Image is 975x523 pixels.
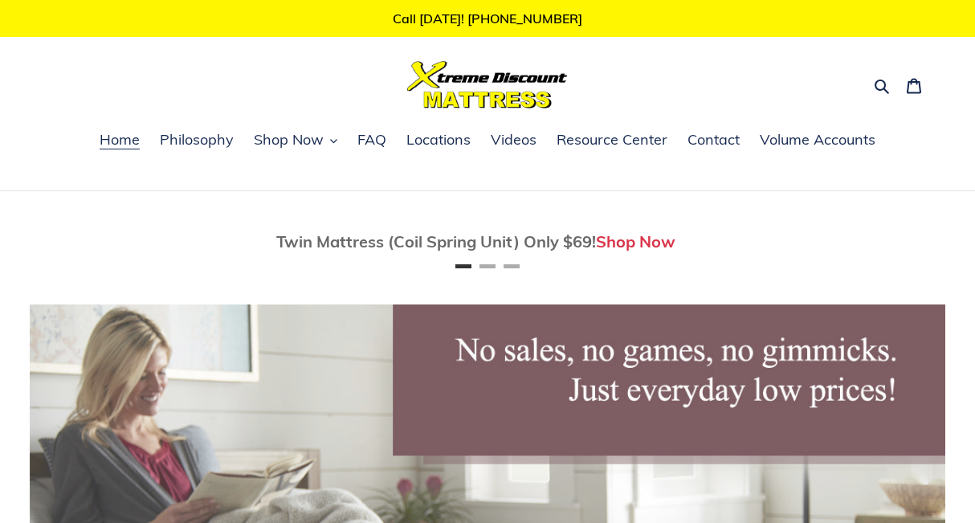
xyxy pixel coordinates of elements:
[254,130,324,149] span: Shop Now
[760,130,875,149] span: Volume Accounts
[406,130,471,149] span: Locations
[407,61,568,108] img: Xtreme Discount Mattress
[504,264,520,268] button: Page 3
[549,129,675,153] a: Resource Center
[679,129,748,153] a: Contact
[246,129,345,153] button: Shop Now
[596,231,675,251] a: Shop Now
[357,130,386,149] span: FAQ
[152,129,242,153] a: Philosophy
[491,130,536,149] span: Videos
[92,129,148,153] a: Home
[687,130,740,149] span: Contact
[557,130,667,149] span: Resource Center
[398,129,479,153] a: Locations
[276,231,596,251] span: Twin Mattress (Coil Spring Unit) Only $69!
[455,264,471,268] button: Page 1
[479,264,496,268] button: Page 2
[160,130,234,149] span: Philosophy
[349,129,394,153] a: FAQ
[100,130,140,149] span: Home
[752,129,883,153] a: Volume Accounts
[483,129,545,153] a: Videos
